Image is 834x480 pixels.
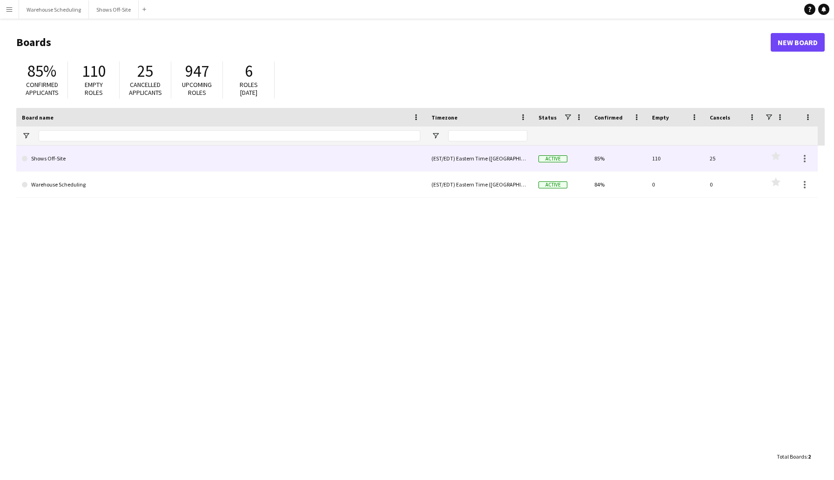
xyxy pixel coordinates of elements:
span: Confirmed applicants [26,80,59,97]
span: 947 [185,61,209,81]
span: Roles [DATE] [240,80,258,97]
span: 6 [245,61,253,81]
span: Cancelled applicants [129,80,162,97]
input: Board name Filter Input [39,130,420,141]
div: : [777,447,811,466]
div: 85% [589,146,646,171]
span: Empty [652,114,669,121]
span: Empty roles [85,80,103,97]
span: 2 [808,453,811,460]
a: New Board [771,33,825,52]
span: Total Boards [777,453,807,460]
input: Timezone Filter Input [448,130,527,141]
button: Shows Off-Site [89,0,139,19]
div: 110 [646,146,704,171]
div: 0 [704,172,762,197]
button: Open Filter Menu [431,132,440,140]
h1: Boards [16,35,771,49]
span: Upcoming roles [182,80,212,97]
span: Cancels [710,114,730,121]
div: (EST/EDT) Eastern Time ([GEOGRAPHIC_DATA] & [GEOGRAPHIC_DATA]) [426,146,533,171]
span: 25 [137,61,153,81]
span: 110 [82,61,106,81]
span: 85% [27,61,56,81]
button: Warehouse Scheduling [19,0,89,19]
span: Active [538,155,567,162]
button: Open Filter Menu [22,132,30,140]
div: (EST/EDT) Eastern Time ([GEOGRAPHIC_DATA] & [GEOGRAPHIC_DATA]) [426,172,533,197]
div: 25 [704,146,762,171]
div: 84% [589,172,646,197]
span: Board name [22,114,54,121]
div: 0 [646,172,704,197]
a: Warehouse Scheduling [22,172,420,198]
span: Status [538,114,557,121]
span: Active [538,181,567,188]
span: Timezone [431,114,457,121]
span: Confirmed [594,114,623,121]
a: Shows Off-Site [22,146,420,172]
